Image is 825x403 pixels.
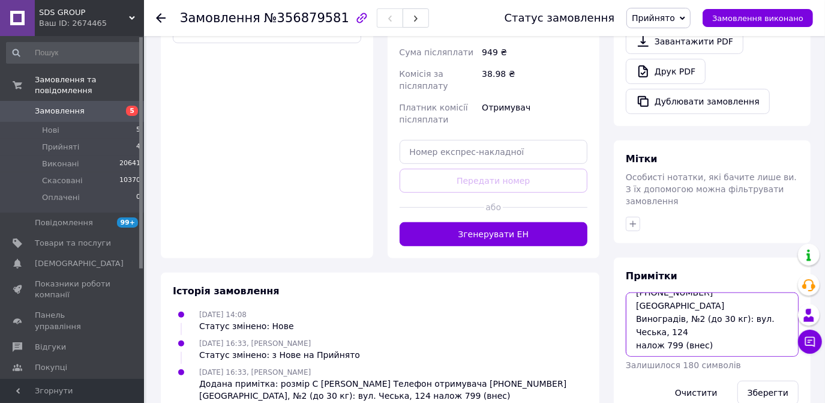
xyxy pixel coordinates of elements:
span: Прийнято [632,13,675,23]
div: Отримувач [479,97,590,130]
textarea: розмір С [PERSON_NAME] Телефон отримувача [PHONE_NUMBER] [GEOGRAPHIC_DATA] Виноградів, №2 (до 30 ... [626,292,799,356]
input: Номер експрес-накладної [400,140,588,164]
button: Замовлення виконано [703,9,813,27]
span: Скасовані [42,175,83,186]
div: Додана примітка: розмір С [PERSON_NAME] Телефон отримувача [PHONE_NUMBER] [GEOGRAPHIC_DATA], №2 (... [199,378,587,402]
div: Статус змінено: з Нове на Прийнято [199,349,360,361]
span: Панель управління [35,310,111,332]
span: Особисті нотатки, які бачите лише ви. З їх допомогою можна фільтрувати замовлення [626,172,797,206]
span: Комісія за післяплату [400,69,448,91]
button: Згенерувати ЕН [400,222,588,246]
a: Друк PDF [626,59,706,84]
span: Залишилося 180 символів [626,360,741,370]
span: Покупці [35,362,67,373]
span: Замовлення [180,11,260,25]
span: 20641 [119,159,140,169]
button: Чат з покупцем [798,330,822,354]
span: Історія замовлення [173,285,280,297]
span: 10370 [119,175,140,186]
span: [DATE] 16:33, [PERSON_NAME] [199,339,311,348]
span: Замовлення та повідомлення [35,74,144,96]
input: Пошук [6,42,142,64]
span: Замовлення [35,106,85,117]
div: 38.98 ₴ [479,63,590,97]
span: [DATE] 16:33, [PERSON_NAME] [199,368,311,377]
span: 4 [136,142,140,153]
span: Повідомлення [35,217,93,228]
button: Дублювати замовлення [626,89,770,114]
span: 5 [136,125,140,136]
span: Замовлення виконано [712,14,803,23]
span: Мітки [626,153,658,165]
span: SDS GROUP [39,7,129,18]
span: Прийняті [42,142,79,153]
span: 0 [136,192,140,203]
div: Ваш ID: 2674465 [39,18,144,29]
span: Товари та послуги [35,238,111,249]
span: [DEMOGRAPHIC_DATA] [35,258,124,269]
span: Показники роботи компанії [35,279,111,300]
span: або [484,201,503,213]
div: Повернутися назад [156,12,166,24]
span: 5 [126,106,138,116]
span: Виконані [42,159,79,169]
span: [DATE] 14:08 [199,311,247,319]
span: Нові [42,125,59,136]
div: Статус замовлення [505,12,615,24]
span: №356879581 [264,11,349,25]
span: Відгуки [35,342,66,353]
span: Платник комісії післяплати [400,103,468,124]
div: Статус змінено: Нове [199,320,294,332]
span: Примітки [626,270,677,282]
span: Оплачені [42,192,80,203]
span: 99+ [117,217,138,228]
